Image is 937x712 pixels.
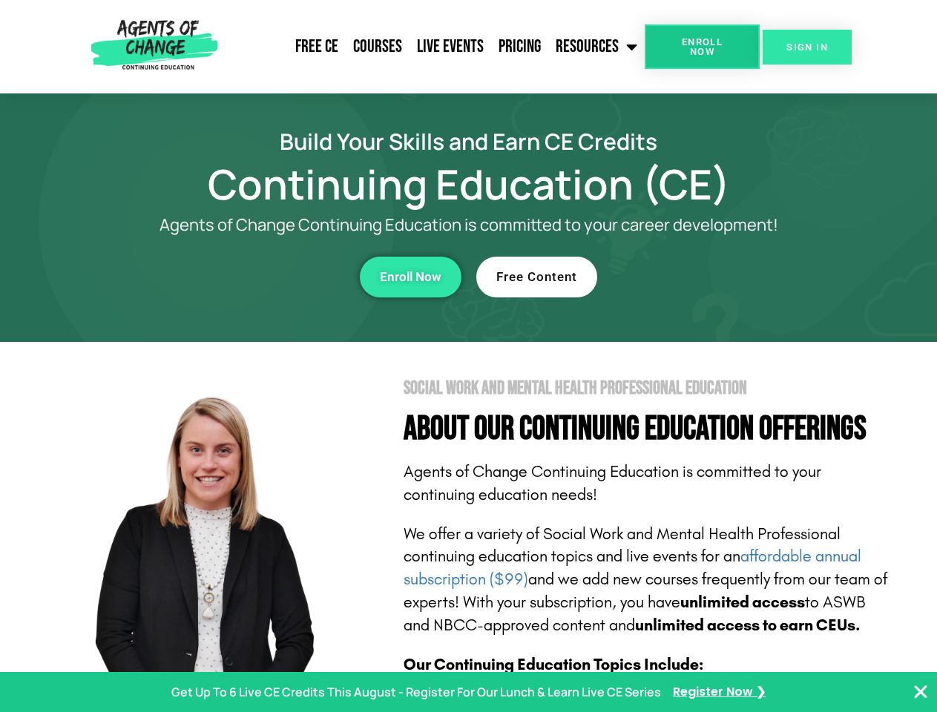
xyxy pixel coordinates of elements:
h4: About Our Continuing Education Offerings [404,412,892,446]
a: Register Now ❯ [673,682,766,703]
p: Agents of Change Continuing Education is committed to your career development! [105,216,832,234]
a: SIGN IN [763,30,852,65]
h1: Continuing Education (CE) [46,167,892,201]
nav: Menu [223,28,645,65]
a: Free Content [476,257,597,297]
h2: Social Work and Mental Health Professional Education [404,379,892,398]
span: Agents of Change Continuing Education is committed to your continuing education needs! [404,462,821,504]
p: Get Up To 6 Live CE Credits This August - Register For Our Lunch & Learn Live CE Series [171,682,661,703]
a: Enroll Now [645,24,760,69]
b: unlimited access [680,593,805,612]
button: Close Banner [912,683,930,701]
b: Our Continuing Education Topics Include: [404,655,703,674]
a: Courses [346,28,410,65]
a: Resources [548,28,645,65]
h2: Build Your Skills and Earn CE Credits [46,131,892,152]
span: SIGN IN [786,42,828,52]
span: Enroll Now [668,37,736,56]
a: Pricing [491,28,548,65]
span: Free Content [496,271,577,283]
a: Live Events [410,28,491,65]
a: Free CE [288,28,346,65]
b: unlimited access to earn CEUs. [635,616,861,635]
span: Enroll Now [380,271,441,283]
a: Enroll Now [360,257,461,297]
p: We offer a variety of Social Work and Mental Health Professional continuing education topics and ... [404,523,892,637]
